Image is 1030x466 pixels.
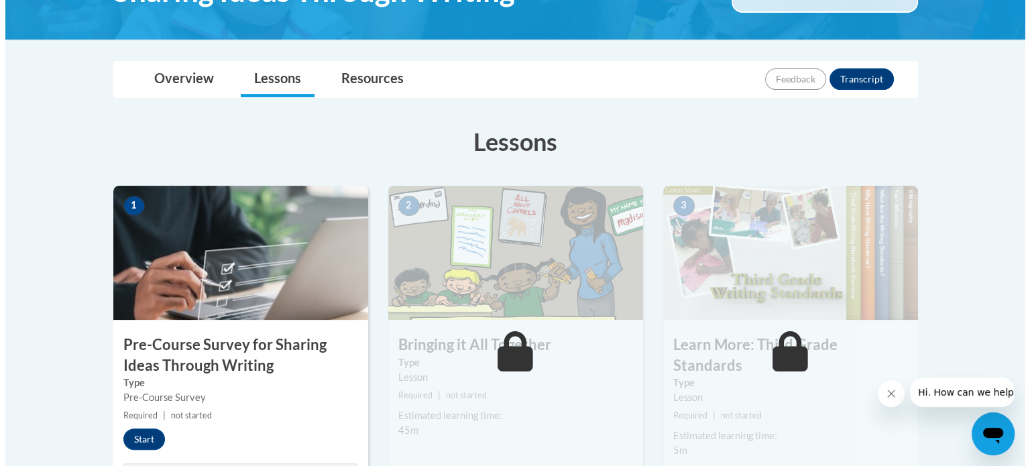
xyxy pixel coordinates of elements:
img: Course Image [383,186,638,320]
div: Pre-Course Survey [118,390,353,405]
span: | [433,390,435,400]
span: 5m [668,445,682,456]
h3: Pre-Course Survey for Sharing Ideas Through Writing [108,335,363,376]
span: not started [441,390,481,400]
div: Lesson [668,390,903,405]
span: Required [118,410,152,420]
span: 3 [668,196,689,216]
a: Resources [323,62,412,97]
span: 1 [118,196,139,216]
label: Type [118,375,353,390]
span: 2 [393,196,414,216]
label: Type [668,375,903,390]
img: Course Image [658,186,913,320]
div: Estimated learning time: [393,408,628,423]
button: Transcript [824,68,889,90]
h3: Lessons [108,125,913,158]
label: Type [393,355,628,370]
div: Estimated learning time: [668,428,903,443]
button: Feedback [760,68,821,90]
a: Overview [135,62,222,97]
span: Required [668,410,702,420]
h3: Learn More: Third Grade Standards [658,335,913,376]
iframe: Button to launch messaging window [966,412,1009,455]
a: Lessons [235,62,309,97]
img: Course Image [108,186,363,320]
span: 45m [393,424,413,436]
span: Hi. How can we help? [8,9,109,20]
button: Start [118,428,160,450]
iframe: Message from company [905,377,1009,407]
span: not started [716,410,756,420]
h3: Bringing it All Together [383,335,638,355]
span: | [158,410,160,420]
div: Lesson [393,370,628,385]
span: Required [393,390,427,400]
span: | [707,410,710,420]
iframe: Close message [872,380,899,407]
span: not started [166,410,207,420]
